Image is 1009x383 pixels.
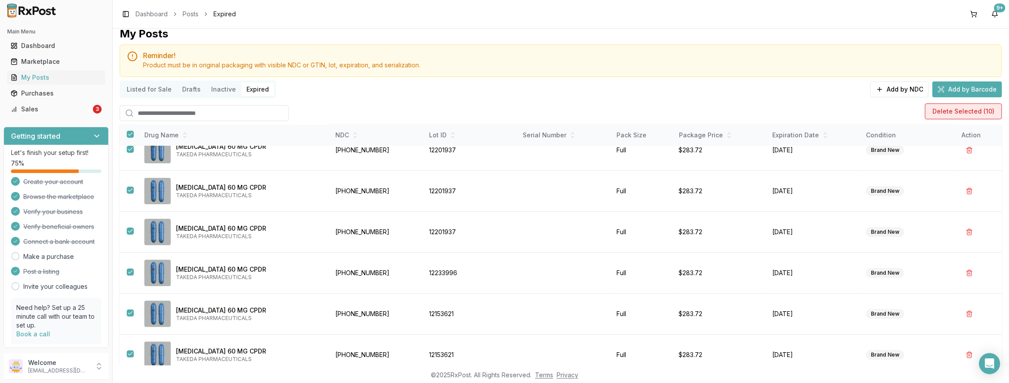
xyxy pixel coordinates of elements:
[330,129,424,170] td: [PHONE_NUMBER]
[121,82,177,96] button: Listed for Sale
[23,282,88,291] a: Invite your colleagues
[961,306,977,322] button: Delete
[136,10,168,18] a: Dashboard
[241,82,274,96] button: Expired
[866,309,904,319] div: Brand New
[93,105,102,114] div: 3
[861,125,954,146] th: Condition
[4,70,109,85] button: My Posts
[611,252,674,293] td: Full
[176,274,323,281] div: TAKEDA PHARMACEUTICALS
[866,145,904,155] div: Brand New
[7,54,105,70] a: Marketplace
[330,252,424,293] td: [PHONE_NUMBER]
[674,129,767,170] td: $283.72
[424,334,517,375] td: 12153621
[961,183,977,199] button: Delete
[773,146,793,155] span: [DATE]
[177,82,206,96] button: Drafts
[611,334,674,375] td: Full
[143,52,994,59] h5: Reminder!
[176,306,323,315] div: [MEDICAL_DATA] 60 MG CPDR
[16,303,96,330] p: Need help? Set up a 25 minute call with our team to set up.
[773,228,793,236] span: [DATE]
[4,4,60,18] img: RxPost Logo
[330,170,424,211] td: [PHONE_NUMBER]
[23,192,94,201] span: Browse the marketplace
[988,7,1002,21] button: 9+
[523,131,606,140] div: Serial Number
[773,187,793,195] span: [DATE]
[213,10,236,18] span: Expired
[424,170,517,211] td: 12201937
[23,207,83,216] span: Verify your business
[176,347,323,356] div: [MEDICAL_DATA] 60 MG CPDR
[120,27,168,41] div: My Posts
[773,350,793,359] span: [DATE]
[674,252,767,293] td: $283.72
[176,224,323,233] div: [MEDICAL_DATA] 60 MG CPDR
[429,131,512,140] div: Lot ID
[773,309,793,318] span: [DATE]
[932,81,1002,97] button: Add by Barcode
[28,367,89,374] p: [EMAIL_ADDRESS][DOMAIN_NAME]
[23,222,94,231] span: Verify beneficial owners
[9,359,23,373] img: User avatar
[424,211,517,252] td: 12201937
[7,28,105,35] h2: Main Menu
[176,192,323,199] div: TAKEDA PHARMACEUTICALS
[674,170,767,211] td: $283.72
[674,211,767,252] td: $283.72
[7,70,105,85] a: My Posts
[424,293,517,334] td: 12153621
[4,86,109,100] button: Purchases
[866,268,904,278] div: Brand New
[11,105,91,114] div: Sales
[961,142,977,158] button: Delete
[7,38,105,54] a: Dashboard
[961,347,977,363] button: Delete
[23,267,59,276] span: Post a listing
[11,41,102,50] div: Dashboard
[866,186,904,196] div: Brand New
[183,10,198,18] a: Posts
[679,131,762,140] div: Package Price
[7,101,105,117] a: Sales3
[994,4,1005,12] div: 9+
[866,350,904,360] div: Brand New
[11,89,102,98] div: Purchases
[23,252,74,261] a: Make a purchase
[330,211,424,252] td: [PHONE_NUMBER]
[16,330,50,338] a: Book a call
[176,233,323,240] div: TAKEDA PHARMACEUTICALS
[176,265,323,274] div: [MEDICAL_DATA] 60 MG CPDR
[176,151,323,158] div: TAKEDA PHARMACEUTICALS
[954,125,1002,146] th: Action
[4,348,109,364] button: Support
[535,371,553,379] a: Terms
[961,265,977,281] button: Delete
[28,358,89,367] p: Welcome
[611,211,674,252] td: Full
[870,81,929,97] button: Add by NDC
[11,57,102,66] div: Marketplace
[4,55,109,69] button: Marketplace
[557,371,578,379] a: Privacy
[176,356,323,363] div: TAKEDA PHARMACEUTICALS
[925,103,1002,119] button: Delete Selected (10)
[11,159,24,168] span: 75 %
[136,10,236,18] nav: breadcrumb
[144,342,171,368] img: Dexilant 60 MG CPDR
[11,131,60,141] h3: Getting started
[330,293,424,334] td: [PHONE_NUMBER]
[144,178,171,204] img: Dexilant 60 MG CPDR
[674,334,767,375] td: $283.72
[144,301,171,327] img: Dexilant 60 MG CPDR
[335,131,418,140] div: NDC
[773,131,856,140] div: Expiration Date
[611,125,674,146] th: Pack Size
[176,142,323,151] div: [MEDICAL_DATA] 60 MG CPDR
[144,219,171,245] img: Dexilant 60 MG CPDR
[23,177,83,186] span: Create your account
[144,137,171,163] img: Dexilant 60 MG CPDR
